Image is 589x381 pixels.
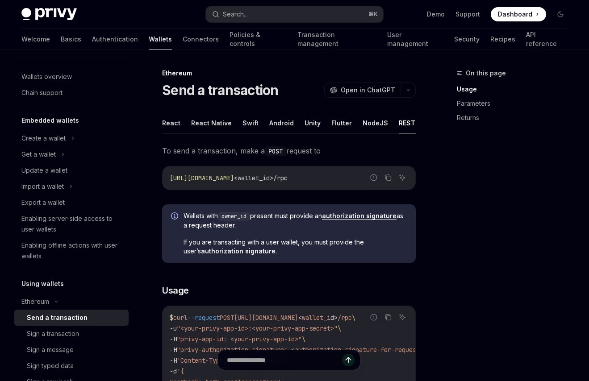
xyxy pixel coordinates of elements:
[466,68,506,79] span: On this page
[21,181,64,192] div: Import a wallet
[92,29,138,50] a: Authentication
[21,29,50,50] a: Welcome
[21,71,72,82] div: Wallets overview
[170,314,173,322] span: $
[170,174,234,182] span: [URL][DOMAIN_NAME]
[21,87,63,98] div: Chain support
[21,240,123,261] div: Enabling offline actions with user wallets
[177,346,427,354] span: "privy-authorization-signature: <authorization-signature-for-request>"
[162,82,279,98] h1: Send a transaction
[218,212,250,221] code: owner_id
[455,10,480,19] a: Support
[177,324,338,332] span: "<your-privy-app-id>:<your-privy-app-secret>"
[14,85,129,101] a: Chain support
[171,212,180,221] svg: Info
[342,354,355,366] button: Send message
[14,69,129,85] a: Wallets overview
[21,278,64,289] h5: Using wallets
[298,314,302,322] span: <
[21,197,65,208] div: Export a wallet
[341,86,395,95] span: Open in ChatGPT
[14,162,129,178] a: Update a wallet
[14,211,129,237] a: Enabling server-side access to user wallets
[322,212,397,220] a: authorization signature
[149,29,172,50] a: Wallets
[14,326,129,342] a: Sign a transaction
[21,149,56,160] div: Get a wallet
[297,29,376,50] a: Transaction management
[162,112,180,133] button: React
[526,29,568,50] a: API reference
[269,112,294,133] button: Android
[21,133,66,144] div: Create a wallet
[14,195,129,211] a: Export a wallet
[368,311,380,323] button: Report incorrect code
[170,346,177,354] span: -H
[234,174,288,182] span: <wallet_id>/rpc
[382,172,394,183] button: Copy the contents from the code block
[27,344,74,355] div: Sign a message
[21,213,123,235] div: Enabling server-side access to user wallets
[302,314,330,322] span: wallet_i
[338,324,341,332] span: \
[230,29,287,50] a: Policies & controls
[331,112,352,133] button: Flutter
[14,342,129,358] a: Sign a message
[457,82,575,96] a: Usage
[14,310,129,326] a: Send a transaction
[490,29,515,50] a: Recipes
[553,7,568,21] button: Toggle dark mode
[399,112,427,133] button: REST API
[21,8,77,21] img: dark logo
[454,29,480,50] a: Security
[27,312,88,323] div: Send a transaction
[170,324,177,332] span: -u
[162,284,189,297] span: Usage
[173,314,188,322] span: curl
[206,6,383,22] button: Search...⌘K
[162,69,416,78] div: Ethereum
[397,172,408,183] button: Ask AI
[27,360,74,371] div: Sign typed data
[382,311,394,323] button: Copy the contents from the code block
[338,314,352,322] span: /rpc
[302,335,305,343] span: \
[188,314,220,322] span: --request
[397,311,408,323] button: Ask AI
[242,112,259,133] button: Swift
[324,83,401,98] button: Open in ChatGPT
[363,112,388,133] button: NodeJS
[177,335,302,343] span: "privy-app-id: <your-privy-app-id>"
[184,238,407,256] span: If you are transacting with a user wallet, you must provide the user’s .
[14,237,129,264] a: Enabling offline actions with user wallets
[223,9,248,20] div: Search...
[368,11,378,18] span: ⌘ K
[457,111,575,125] a: Returns
[427,10,445,19] a: Demo
[184,211,407,230] span: Wallets with present must provide an as a request header.
[61,29,81,50] a: Basics
[334,314,338,322] span: >
[352,314,355,322] span: \
[220,314,234,322] span: POST
[498,10,532,19] span: Dashboard
[21,115,79,126] h5: Embedded wallets
[21,296,49,307] div: Ethereum
[14,358,129,374] a: Sign typed data
[330,314,334,322] span: d
[170,335,177,343] span: -H
[387,29,443,50] a: User management
[265,146,286,156] code: POST
[162,145,416,157] span: To send a transaction, make a request to
[305,112,321,133] button: Unity
[183,29,219,50] a: Connectors
[368,172,380,183] button: Report incorrect code
[201,247,276,255] a: authorization signature
[21,165,67,176] div: Update a wallet
[491,7,546,21] a: Dashboard
[27,328,79,339] div: Sign a transaction
[234,314,298,322] span: [URL][DOMAIN_NAME]
[191,112,232,133] button: React Native
[457,96,575,111] a: Parameters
